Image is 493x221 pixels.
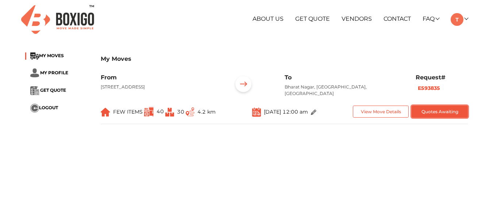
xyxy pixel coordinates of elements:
a: Contact [384,15,411,22]
a: ... GET QUOTE [30,87,66,93]
h3: My Moves [101,55,468,62]
img: ... [311,110,316,115]
img: ... [101,108,110,117]
span: MY PROFILE [40,70,68,75]
button: View Move Details [353,106,409,118]
a: ... MY PROFILE [30,70,68,75]
img: ... [165,108,174,117]
span: MY MOVES [39,53,64,58]
button: Quotes Awaiting [412,106,468,118]
img: ... [30,52,39,60]
span: 40 [157,108,164,115]
p: [STREET_ADDRESS] [101,84,221,90]
h6: To [285,74,405,81]
span: [DATE] 12:00 am [264,108,308,115]
a: Vendors [342,15,372,22]
a: About Us [253,15,284,22]
h6: Request# [416,74,468,81]
img: ... [30,104,39,113]
span: LOGOUT [39,105,58,110]
span: GET QUOTE [40,87,66,93]
button: ...LOGOUT [30,104,58,113]
a: Get Quote [295,15,330,22]
img: Boxigo [21,5,94,34]
span: 4.2 km [197,108,216,115]
img: ... [252,107,261,117]
span: FEW ITEMS [113,108,143,115]
img: ... [186,107,194,117]
p: Bharat Nagar, [GEOGRAPHIC_DATA], [GEOGRAPHIC_DATA] [285,84,405,97]
img: ... [144,107,154,117]
img: ... [232,74,255,96]
h6: From [101,74,221,81]
a: FAQ [423,15,439,22]
b: E593835 [418,85,440,91]
button: E593835 [416,84,442,92]
a: ...MY MOVES [30,53,64,58]
img: ... [30,86,39,95]
img: ... [30,68,39,78]
span: 30 [177,108,184,115]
